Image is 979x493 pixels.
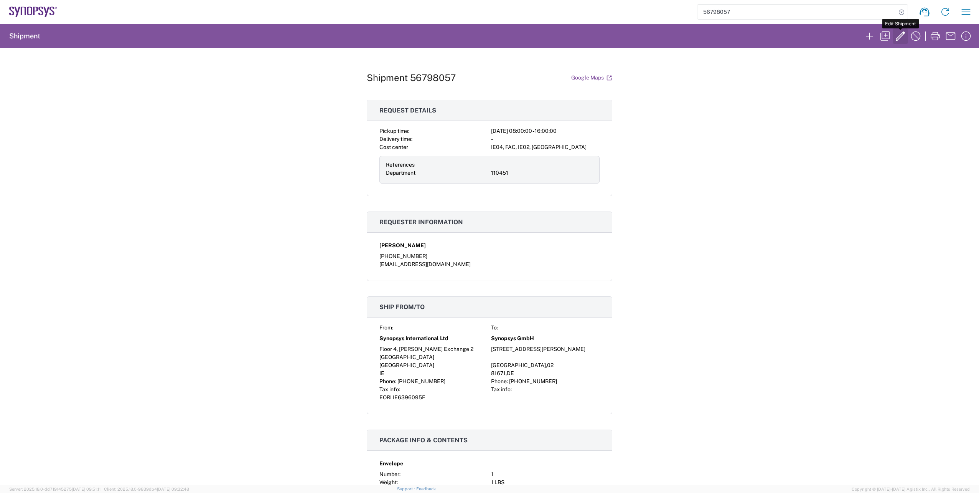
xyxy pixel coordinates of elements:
[852,486,970,493] span: Copyright © [DATE]-[DATE] Agistix Inc., All Rights Reserved
[379,386,400,392] span: Tax info:
[379,128,409,134] span: Pickup time:
[491,370,506,376] span: 81671
[379,353,488,361] div: [GEOGRAPHIC_DATA]
[9,487,101,491] span: Server: 2025.18.0-dd719145275
[491,324,498,331] span: To:
[104,487,189,491] span: Client: 2025.18.0-9839db4
[491,143,600,151] div: IE04, FAC, IE02, [GEOGRAPHIC_DATA]
[491,478,600,486] div: 1 LBS
[507,370,514,376] span: DE
[379,345,488,353] div: Floor 4, [PERSON_NAME] Exchange 2
[697,5,896,19] input: Shipment, tracking or reference number
[9,31,40,41] h2: Shipment
[379,324,393,331] span: From:
[547,362,554,368] span: 02
[379,218,463,226] span: Requester information
[386,169,488,177] div: Department
[491,386,512,392] span: Tax info:
[379,460,403,468] span: Envelope
[72,487,101,491] span: [DATE] 09:51:11
[379,437,468,444] span: Package info & contents
[386,162,415,168] span: References
[491,362,546,368] span: [GEOGRAPHIC_DATA]
[571,71,612,84] a: Google Maps
[379,479,398,485] span: Weight:
[397,486,416,491] a: Support
[379,242,426,250] span: [PERSON_NAME]
[367,72,456,83] h1: Shipment 56798057
[506,370,507,376] span: ,
[491,135,600,143] div: -
[491,169,593,177] div: 110451
[379,136,412,142] span: Delivery time:
[379,378,396,384] span: Phone:
[379,107,436,114] span: Request details
[546,362,547,368] span: ,
[379,334,448,342] span: Synopsys International Ltd
[379,252,600,260] div: [PHONE_NUMBER]
[379,394,392,400] span: EORI
[157,487,189,491] span: [DATE] 09:32:48
[379,362,434,368] span: [GEOGRAPHIC_DATA]
[491,334,534,342] span: Synopsys GmbH
[491,378,508,384] span: Phone:
[491,127,600,135] div: [DATE] 08:00:00 - 16:00:00
[416,486,436,491] a: Feedback
[379,144,408,150] span: Cost center
[379,303,425,311] span: Ship from/to
[379,260,600,268] div: [EMAIL_ADDRESS][DOMAIN_NAME]
[379,471,400,477] span: Number:
[491,345,600,353] div: [STREET_ADDRESS][PERSON_NAME]
[491,470,600,478] div: 1
[379,370,384,376] span: IE
[393,394,425,400] span: IE6396095F
[509,378,557,384] span: [PHONE_NUMBER]
[397,378,445,384] span: [PHONE_NUMBER]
